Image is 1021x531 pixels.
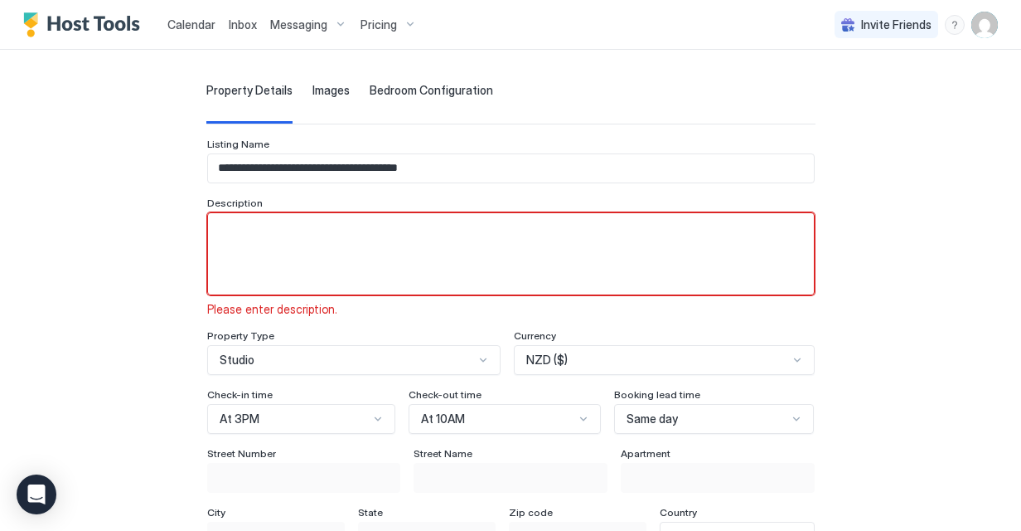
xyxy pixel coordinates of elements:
[971,12,998,38] div: User profile
[208,213,814,295] textarea: Input Field
[409,388,481,401] span: Check-out time
[207,447,276,460] span: Street Number
[945,15,965,35] div: menu
[312,83,350,98] span: Images
[622,464,814,492] input: Input Field
[229,17,257,32] span: Inbox
[627,412,678,426] span: Same day
[208,154,814,183] input: Input Field
[17,475,56,514] div: Open Intercom Messenger
[614,388,700,401] span: Booking lead time
[621,447,670,460] span: Apartment
[358,506,383,519] span: State
[23,12,148,37] a: Host Tools Logo
[370,83,493,98] span: Bedroom Configuration
[208,464,400,492] input: Input Field
[220,353,254,368] span: Studio
[660,506,697,519] span: Country
[270,17,327,32] span: Messaging
[167,16,215,33] a: Calendar
[526,353,568,368] span: NZD ($)
[207,506,225,519] span: City
[360,17,397,32] span: Pricing
[421,412,465,426] span: At 10AM
[414,464,607,492] input: Input Field
[509,506,553,519] span: Zip code
[229,16,257,33] a: Inbox
[207,138,269,150] span: Listing Name
[414,447,472,460] span: Street Name
[861,17,931,32] span: Invite Friends
[207,388,273,401] span: Check-in time
[220,412,259,426] span: At 3PM
[167,17,215,32] span: Calendar
[514,329,556,342] span: Currency
[207,197,263,209] span: Description
[206,83,293,98] span: Property Details
[207,302,337,317] span: Please enter description.
[207,329,274,342] span: Property Type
